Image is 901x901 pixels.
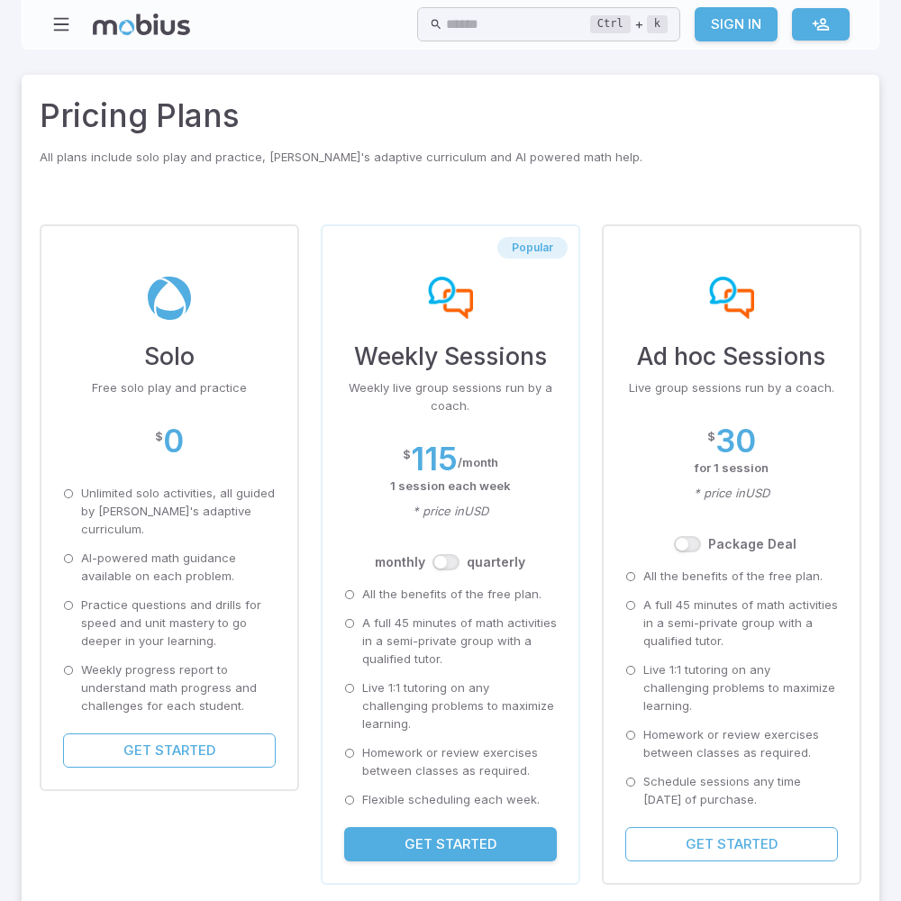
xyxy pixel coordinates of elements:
[344,827,557,861] button: Get Started
[625,485,838,503] p: * price in USD
[344,503,557,521] p: * price in USD
[344,338,557,374] h3: Weekly Sessions
[643,568,823,586] p: All the benefits of the free plan.
[695,7,778,41] a: Sign In
[590,14,668,35] div: +
[590,15,631,33] kbd: Ctrl
[625,338,838,374] h3: Ad hoc Sessions
[163,423,184,460] h2: 0
[155,428,163,446] p: $
[625,460,838,478] p: for 1 session
[625,827,838,861] button: Get Started
[709,277,754,320] img: ad-hoc sessions-plan-img
[147,277,192,320] img: solo-plan-img
[428,277,473,320] img: weekly-sessions-plan-img
[362,679,557,733] p: Live 1:1 tutoring on any challenging problems to maximize learning.
[625,379,838,397] p: Live group sessions run by a coach.
[344,379,557,415] p: Weekly live group sessions run by a coach.
[40,93,861,140] h2: Pricing Plans
[403,446,411,464] p: $
[643,661,838,715] p: Live 1:1 tutoring on any challenging problems to maximize learning.
[81,550,276,586] p: AI-powered math guidance available on each problem.
[647,15,668,33] kbd: k
[458,454,498,472] p: / month
[497,241,568,255] span: Popular
[643,596,838,651] p: A full 45 minutes of math activities in a semi-private group with a qualified tutor.
[362,744,557,780] p: Homework or review exercises between classes as required.
[81,485,276,539] p: Unlimited solo activities, all guided by [PERSON_NAME]'s adaptive curriculum.
[81,661,276,715] p: Weekly progress report to understand math progress and challenges for each student.
[643,773,838,809] p: Schedule sessions any time [DATE] of purchase.
[643,726,838,762] p: Homework or review exercises between classes as required.
[63,338,276,374] h3: Solo
[362,791,540,809] p: Flexible scheduling each week.
[467,553,525,571] label: quarterly
[362,586,542,604] p: All the benefits of the free plan.
[708,535,796,553] label: Package Deal
[362,614,557,669] p: A full 45 minutes of math activities in a semi-private group with a qualified tutor.
[40,149,861,167] p: All plans include solo play and practice, [PERSON_NAME]'s adaptive curriculum and AI powered math...
[81,596,276,651] p: Practice questions and drills for speed and unit mastery to go deeper in your learning.
[63,379,276,397] p: Free solo play and practice
[344,478,557,496] p: 1 session each week
[707,428,715,446] p: $
[63,733,276,768] button: Get Started
[411,441,458,478] h2: 115
[375,553,425,571] label: month ly
[715,423,756,460] h2: 30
